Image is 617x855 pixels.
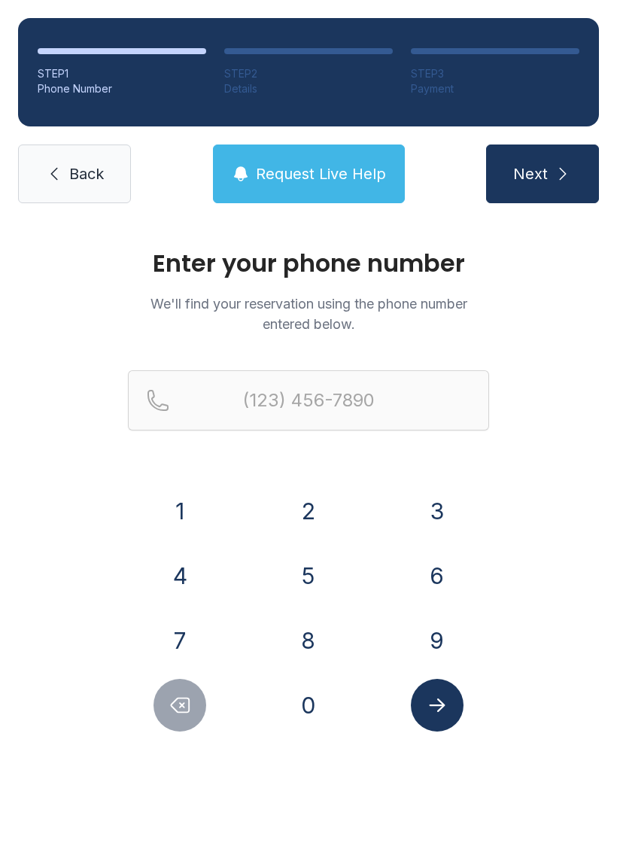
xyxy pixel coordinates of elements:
[282,679,335,732] button: 0
[256,163,386,184] span: Request Live Help
[38,81,206,96] div: Phone Number
[38,66,206,81] div: STEP 1
[411,549,464,602] button: 6
[411,485,464,537] button: 3
[69,163,104,184] span: Back
[282,485,335,537] button: 2
[224,81,393,96] div: Details
[128,251,489,275] h1: Enter your phone number
[513,163,548,184] span: Next
[224,66,393,81] div: STEP 2
[282,614,335,667] button: 8
[411,66,579,81] div: STEP 3
[282,549,335,602] button: 5
[153,485,206,537] button: 1
[128,370,489,431] input: Reservation phone number
[411,614,464,667] button: 9
[153,549,206,602] button: 4
[153,614,206,667] button: 7
[153,679,206,732] button: Delete number
[411,81,579,96] div: Payment
[411,679,464,732] button: Submit lookup form
[128,294,489,334] p: We'll find your reservation using the phone number entered below.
